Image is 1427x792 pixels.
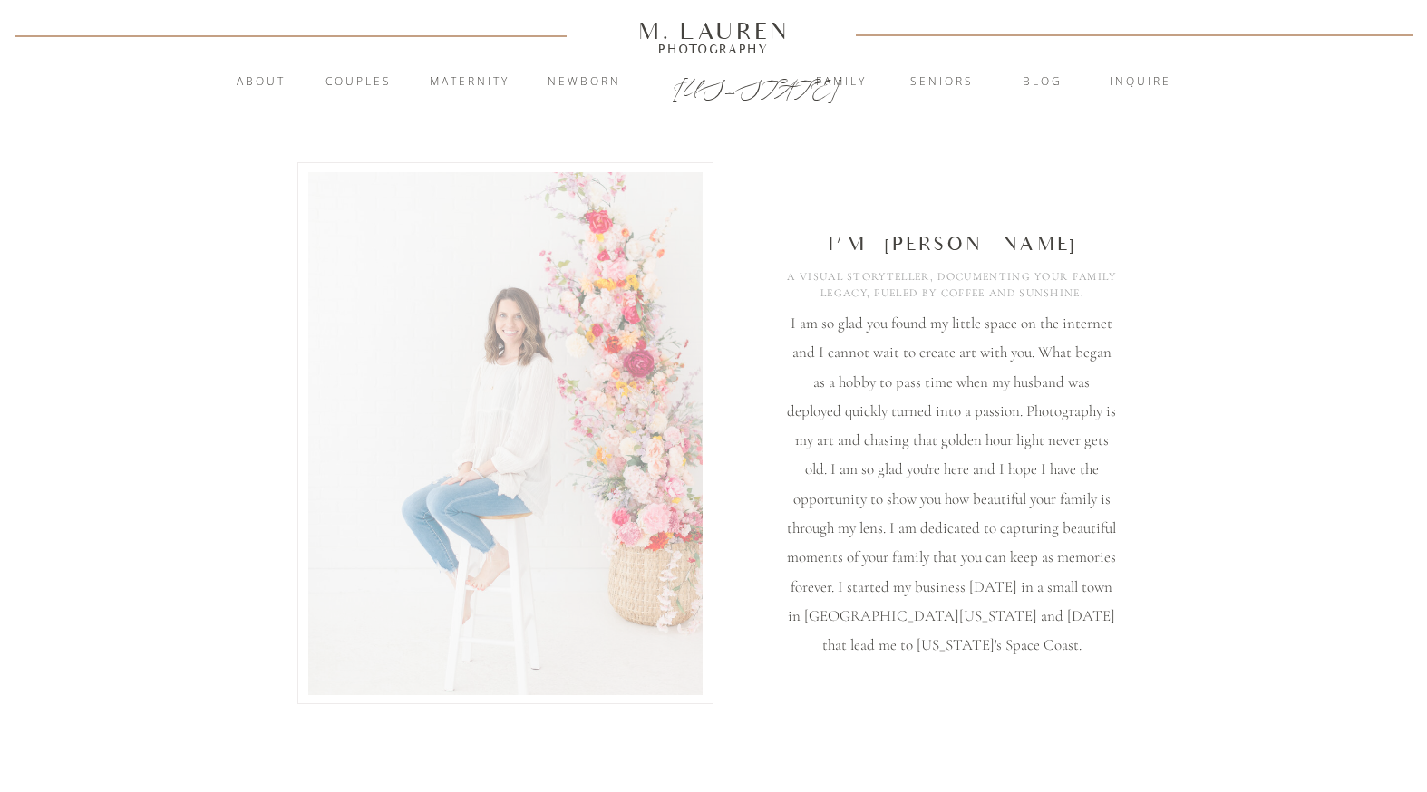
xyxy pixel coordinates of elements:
a: Couples [309,73,407,92]
h2: I am so glad you found my little space on the internet and I cannot wait to create art with you. ... [786,309,1117,665]
a: Maternity [421,73,519,92]
h1: A visual storyteller, documenting your family legacy, fueled by coffEe and sunshine. [781,268,1122,306]
a: Photography [630,44,797,53]
a: Seniors [893,73,991,92]
a: Family [792,73,890,92]
a: [US_STATE] [673,74,755,96]
a: blog [994,73,1092,92]
a: inquire [1092,73,1189,92]
a: Newborn [535,73,633,92]
h3: I'm [PERSON_NAME] [801,231,1104,259]
a: About [226,73,296,92]
a: M. Lauren [584,21,843,41]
